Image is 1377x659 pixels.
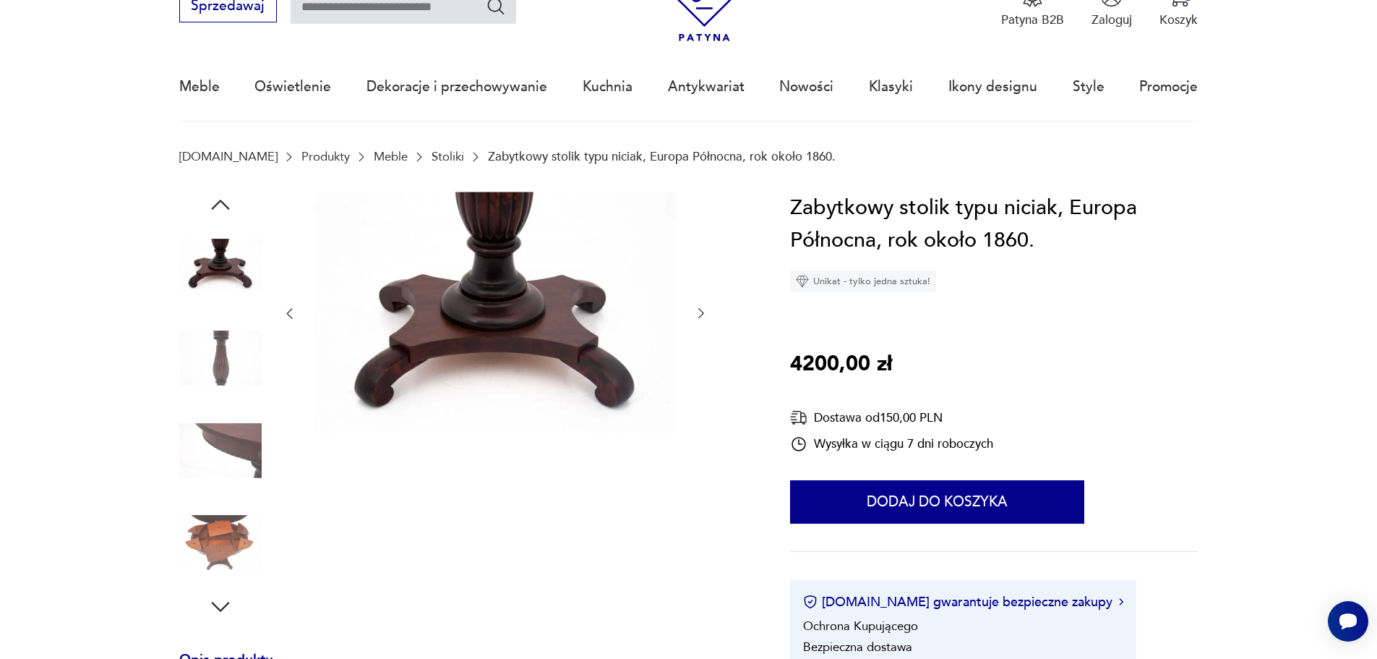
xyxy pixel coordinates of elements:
[790,435,993,453] div: Wysyłka w ciągu 7 dni roboczych
[1119,598,1123,605] img: Ikona strzałki w prawo
[179,317,262,399] img: Zdjęcie produktu Zabytkowy stolik typu niciak, Europa Północna, rok około 1860.
[1073,54,1104,120] a: Style
[803,595,818,609] img: Ikona certyfikatu
[301,150,350,163] a: Produkty
[779,54,833,120] a: Nowości
[948,54,1037,120] a: Ikony designu
[1159,12,1198,28] p: Koszyk
[1001,12,1064,28] p: Patyna B2B
[1139,54,1198,120] a: Promocje
[803,593,1123,611] button: [DOMAIN_NAME] gwarantuje bezpieczne zakupy
[668,54,745,120] a: Antykwariat
[790,409,993,427] div: Dostawa od 150,00 PLN
[790,192,1198,258] h1: Zabytkowy stolik typu niciak, Europa Północna, rok około 1860.
[179,54,220,120] a: Meble
[179,501,262,584] img: Zdjęcie produktu Zabytkowy stolik typu niciak, Europa Północna, rok około 1860.
[488,150,836,163] p: Zabytkowy stolik typu niciak, Europa Północna, rok około 1860.
[432,150,464,163] a: Stoliki
[790,271,936,292] div: Unikat - tylko jedna sztuka!
[179,409,262,492] img: Zdjęcie produktu Zabytkowy stolik typu niciak, Europa Północna, rok około 1860.
[803,618,918,634] li: Ochrona Kupującego
[374,150,408,163] a: Meble
[254,54,331,120] a: Oświetlenie
[790,480,1084,524] button: Dodaj do koszyka
[179,150,278,163] a: [DOMAIN_NAME]
[314,192,677,433] img: Zdjęcie produktu Zabytkowy stolik typu niciak, Europa Północna, rok około 1860.
[790,348,892,381] p: 4200,00 zł
[583,54,632,120] a: Kuchnia
[1328,601,1368,642] iframe: Smartsupp widget button
[179,1,277,13] a: Sprzedawaj
[1091,12,1132,28] p: Zaloguj
[869,54,913,120] a: Klasyki
[179,225,262,307] img: Zdjęcie produktu Zabytkowy stolik typu niciak, Europa Północna, rok około 1860.
[366,54,547,120] a: Dekoracje i przechowywanie
[796,275,809,288] img: Ikona diamentu
[803,639,912,655] li: Bezpieczna dostawa
[790,409,807,427] img: Ikona dostawy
